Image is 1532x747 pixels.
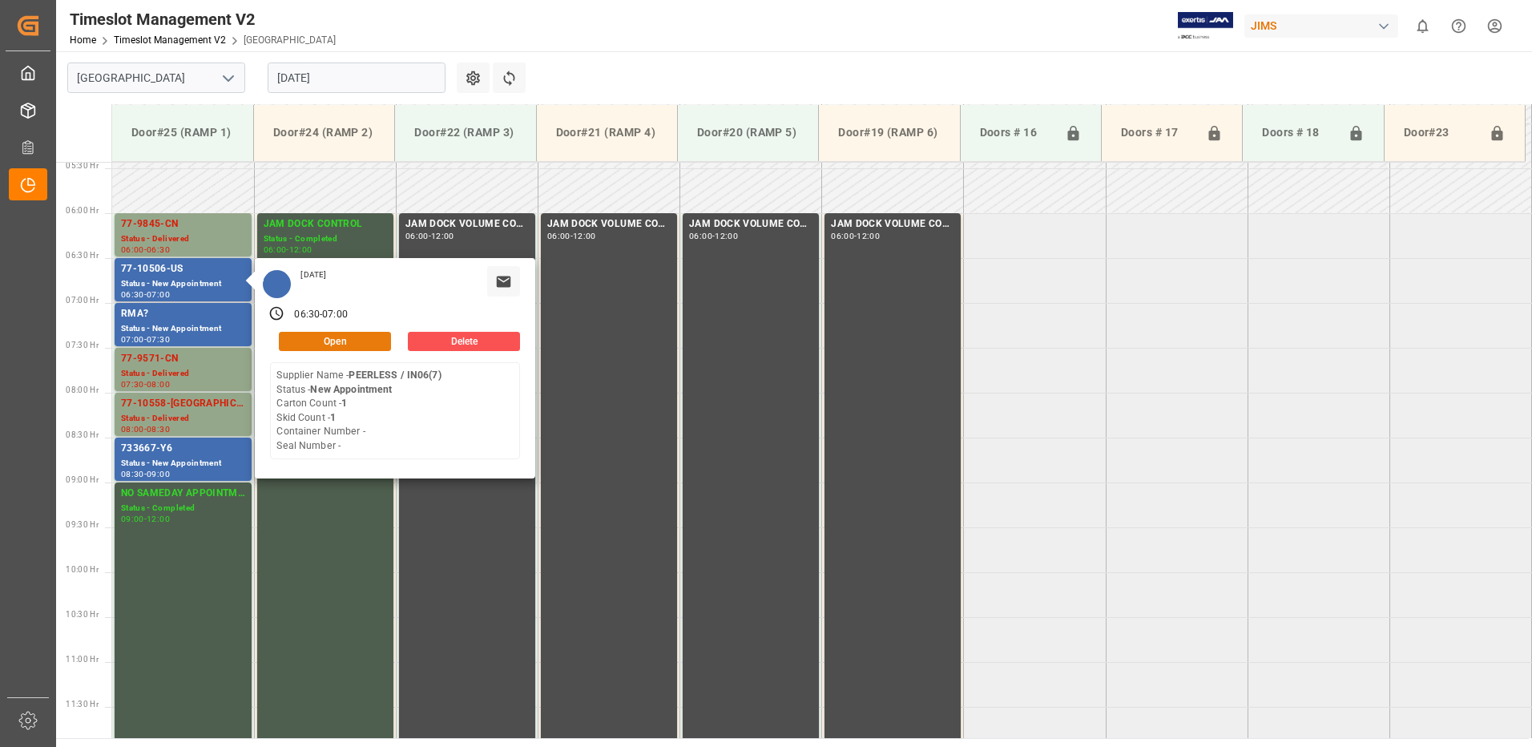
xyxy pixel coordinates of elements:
[408,118,522,147] div: Door#22 (RAMP 3)
[66,475,99,484] span: 09:00 Hr
[547,232,570,240] div: 06:00
[341,398,347,409] b: 1
[831,232,854,240] div: 06:00
[121,502,245,515] div: Status - Completed
[264,232,387,246] div: Status - Completed
[550,118,664,147] div: Door#21 (RAMP 4)
[66,341,99,349] span: 07:30 Hr
[70,34,96,46] a: Home
[144,291,147,298] div: -
[431,232,454,240] div: 12:00
[405,216,529,232] div: JAM DOCK VOLUME CONTROL
[276,369,441,453] div: Supplier Name - Status - Carton Count - Skid Count - Container Number - Seal Number -
[147,381,170,388] div: 08:00
[121,351,245,367] div: 77-9571-CN
[144,336,147,343] div: -
[144,246,147,253] div: -
[289,246,312,253] div: 12:00
[121,322,245,336] div: Status - New Appointment
[121,261,245,277] div: 77-10506-US
[264,246,287,253] div: 06:00
[121,232,245,246] div: Status - Delivered
[121,441,245,457] div: 733667-Y6
[66,520,99,529] span: 09:30 Hr
[147,246,170,253] div: 06:30
[547,216,671,232] div: JAM DOCK VOLUME CONTROL
[147,470,170,478] div: 09:00
[320,308,322,322] div: -
[349,369,441,381] b: PEERLESS / IN06(7)
[121,457,245,470] div: Status - New Appointment
[1405,8,1441,44] button: show 0 new notifications
[216,66,240,91] button: open menu
[114,34,226,46] a: Timeslot Management V2
[429,232,431,240] div: -
[408,332,520,351] button: Delete
[831,216,954,232] div: JAM DOCK VOLUME CONTROL
[66,655,99,664] span: 11:00 Hr
[147,426,170,433] div: 08:30
[121,336,144,343] div: 07:00
[1178,12,1233,40] img: Exertis%20JAM%20-%20Email%20Logo.jpg_1722504956.jpg
[310,384,392,395] b: New Appointment
[121,412,245,426] div: Status - Delivered
[147,515,170,523] div: 12:00
[144,381,147,388] div: -
[573,232,596,240] div: 12:00
[121,470,144,478] div: 08:30
[144,470,147,478] div: -
[66,296,99,305] span: 07:00 Hr
[121,426,144,433] div: 08:00
[121,396,245,412] div: 77-10558-[GEOGRAPHIC_DATA]
[330,412,336,423] b: 1
[322,308,348,322] div: 07:00
[715,232,738,240] div: 12:00
[1397,118,1482,148] div: Door#23
[570,232,573,240] div: -
[125,118,240,147] div: Door#25 (RAMP 1)
[66,700,99,709] span: 11:30 Hr
[121,216,245,232] div: 77-9845-CN
[144,515,147,523] div: -
[974,118,1058,148] div: Doors # 16
[286,246,288,253] div: -
[295,269,332,281] div: [DATE]
[147,291,170,298] div: 07:00
[264,216,387,232] div: JAM DOCK CONTROL
[67,63,245,93] input: Type to search/select
[121,515,144,523] div: 09:00
[121,246,144,253] div: 06:00
[66,251,99,260] span: 06:30 Hr
[268,63,445,93] input: DD.MM.YYYY
[691,118,805,147] div: Door#20 (RAMP 5)
[1244,10,1405,41] button: JIMS
[405,232,429,240] div: 06:00
[857,232,880,240] div: 12:00
[144,426,147,433] div: -
[267,118,381,147] div: Door#24 (RAMP 2)
[66,610,99,619] span: 10:30 Hr
[121,291,144,298] div: 06:30
[147,336,170,343] div: 07:30
[66,565,99,574] span: 10:00 Hr
[121,381,144,388] div: 07:30
[832,118,946,147] div: Door#19 (RAMP 6)
[689,232,712,240] div: 06:00
[712,232,715,240] div: -
[66,206,99,215] span: 06:00 Hr
[121,306,245,322] div: RMA?
[279,332,391,351] button: Open
[1441,8,1477,44] button: Help Center
[854,232,857,240] div: -
[70,7,336,31] div: Timeslot Management V2
[121,277,245,291] div: Status - New Appointment
[121,486,245,502] div: NO SAMEDAY APPOINTMENT
[66,430,99,439] span: 08:30 Hr
[66,161,99,170] span: 05:30 Hr
[121,367,245,381] div: Status - Delivered
[1115,118,1199,148] div: Doors # 17
[294,308,320,322] div: 06:30
[689,216,812,232] div: JAM DOCK VOLUME CONTROL
[1244,14,1398,38] div: JIMS
[1256,118,1340,148] div: Doors # 18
